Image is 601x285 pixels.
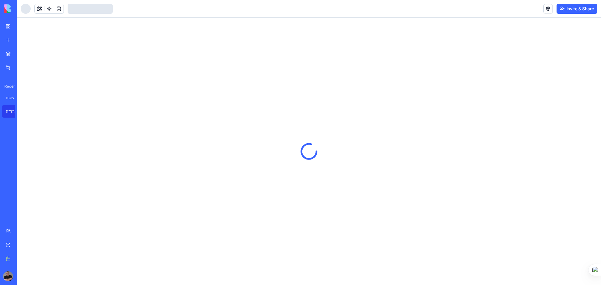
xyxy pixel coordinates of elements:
a: ניהול טכנאי שטח [2,91,27,104]
a: מערכת ניהול לקוחות ושעות עבודה [2,105,27,118]
div: ניהול טכנאי שטח [6,94,23,101]
div: מערכת ניהול לקוחות ושעות עבודה [6,108,23,115]
img: ACg8ocIVsvydE8A5AB97KHThCT7U5GstpMLS1pRiuO3YvEL_rFIKgiFe=s96-c [3,271,13,281]
button: Invite & Share [557,4,597,14]
span: Recent [2,84,15,89]
img: logo [4,4,43,13]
